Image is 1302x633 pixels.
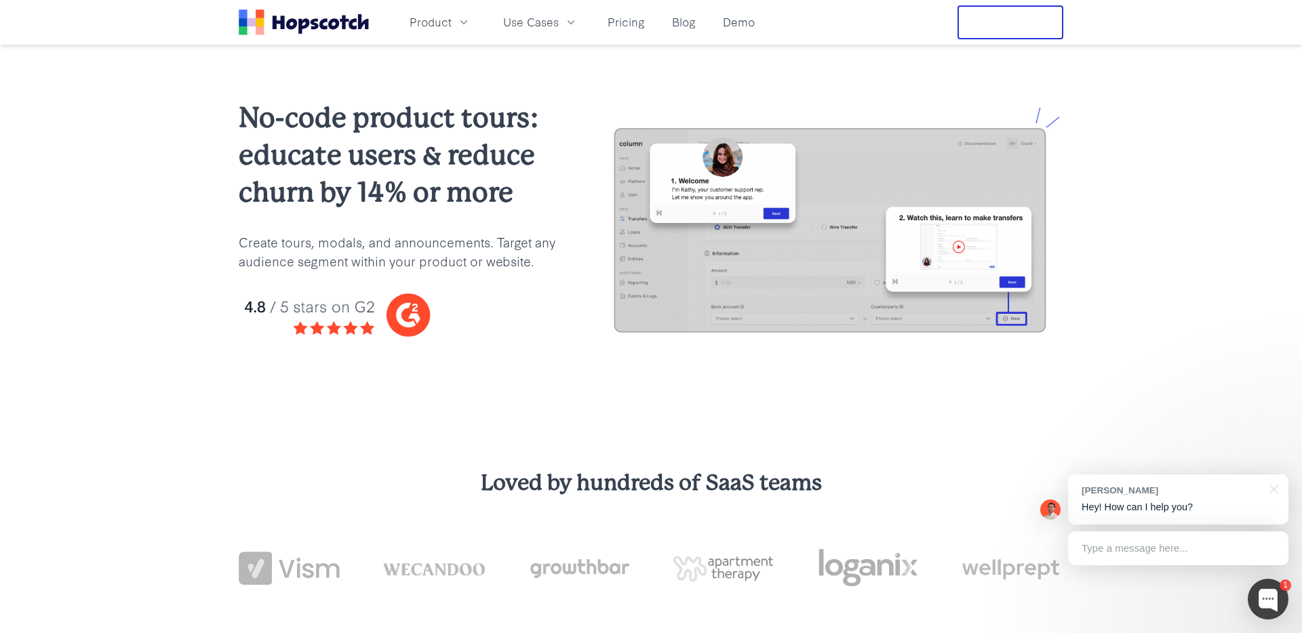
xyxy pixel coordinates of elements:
p: Hey! How can I help you? [1082,500,1275,514]
a: Demo [717,11,760,33]
h2: No-code product tours: educate users & reduce churn by 14% or more [239,99,557,211]
a: Pricing [602,11,650,33]
a: Blog [667,11,701,33]
img: wellprept logo [962,554,1063,583]
button: Product [401,11,479,33]
img: vism logo [239,552,340,586]
img: loganix-logo [817,542,918,594]
button: Use Cases [495,11,586,33]
button: Free Trial [958,5,1063,39]
span: Use Cases [503,14,559,30]
a: Home [239,9,369,35]
img: growthbar-logo [528,559,629,578]
img: hopscotch g2 [239,287,557,344]
img: png-apartment-therapy-house-studio-apartment-home [673,556,774,581]
span: Product [410,14,452,30]
div: [PERSON_NAME] [1082,484,1261,497]
img: Mark Spera [1040,499,1061,520]
h3: Loved by hundreds of SaaS teams [239,468,1063,498]
img: hopscotch product tours for saas businesses [600,106,1063,352]
div: Type a message here... [1068,531,1288,565]
div: 1 [1280,579,1291,591]
p: Create tours, modals, and announcements. Target any audience segment within your product or website. [239,232,557,270]
img: wecandoo-logo [383,561,484,575]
